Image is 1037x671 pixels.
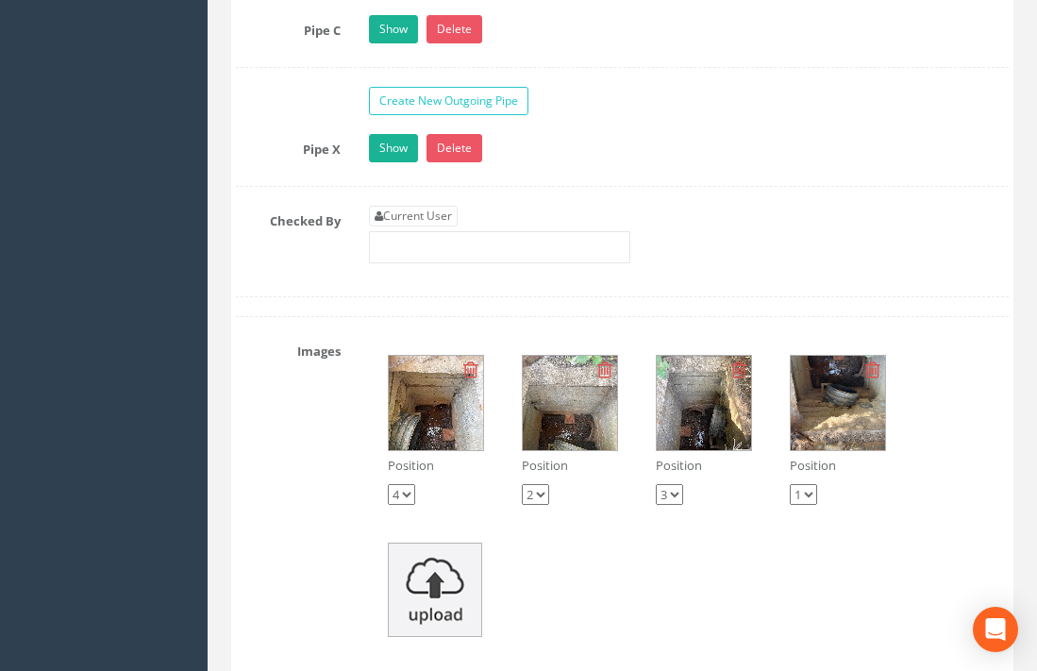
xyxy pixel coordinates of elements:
[369,15,418,43] a: Show
[389,356,483,450] img: 836301be-5e52-7106-5f45-16abdee25898_68c4ecc9-a257-09fa-b65b-642191a6cb71_thumb.jpg
[222,134,355,159] label: Pipe X
[791,356,885,450] img: 68bfe50a85bc3a0015e20886_bc82703b-8f49-4efe-9785-4e8cf2c2e98b_thumb.jpg
[222,206,355,230] label: Checked By
[523,356,617,450] img: 836301be-5e52-7106-5f45-16abdee25898_5e8e98a1-7822-13f2-641b-c33c65011f80_thumb.jpg
[427,134,482,162] a: Delete
[657,356,751,450] img: 836301be-5e52-7106-5f45-16abdee25898_5c741222-e44b-2af8-9b78-b06671e907c2_thumb.jpg
[656,457,752,475] p: Position
[522,457,618,475] p: Position
[369,206,458,226] a: Current User
[790,457,886,475] p: Position
[222,336,355,361] label: Images
[427,15,482,43] a: Delete
[388,543,482,637] img: upload_icon.png
[369,87,528,115] a: Create New Outgoing Pipe
[222,15,355,40] label: Pipe C
[388,457,484,475] p: Position
[973,607,1018,652] div: Open Intercom Messenger
[369,134,418,162] a: Show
